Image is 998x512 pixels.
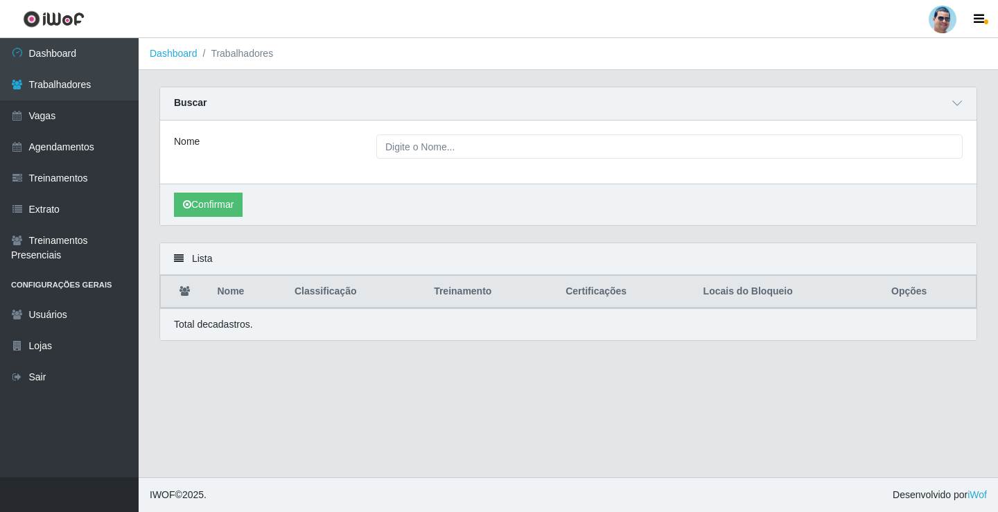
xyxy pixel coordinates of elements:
[376,134,963,159] input: Digite o Nome...
[883,276,977,308] th: Opções
[198,46,274,61] li: Trabalhadores
[695,276,883,308] th: Locais do Bloqueio
[139,38,998,70] nav: breadcrumb
[150,489,175,500] span: IWOF
[209,276,286,308] th: Nome
[174,97,207,108] strong: Buscar
[174,193,243,217] button: Confirmar
[286,276,426,308] th: Classificação
[557,276,694,308] th: Certificações
[23,10,85,28] img: CoreUI Logo
[426,276,557,308] th: Treinamento
[174,134,200,149] label: Nome
[174,317,253,332] p: Total de cadastros.
[968,489,987,500] a: iWof
[150,488,207,502] span: © 2025 .
[150,48,198,59] a: Dashboard
[160,243,977,275] div: Lista
[893,488,987,502] span: Desenvolvido por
